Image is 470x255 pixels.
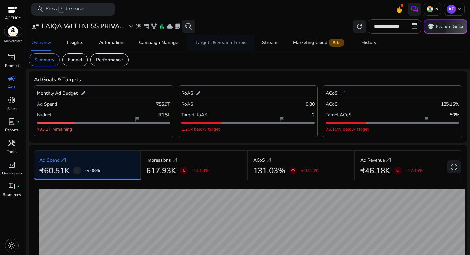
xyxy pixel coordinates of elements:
[395,168,400,173] span: arrow_downward
[326,91,337,96] h5: ACoS
[80,91,86,96] span: edit
[96,56,123,63] p: Performance
[290,168,296,173] span: arrow_upward
[99,40,123,45] div: Automation
[360,166,390,175] h2: ₹46.18K
[31,40,51,45] div: Overview
[159,23,165,30] span: bar_chart
[159,112,170,118] p: ₹1.5L
[433,7,438,12] p: IN
[326,126,369,133] p: 75.15% below target
[181,101,193,108] p: RoAS
[385,156,393,164] a: arrow_outward
[17,185,20,187] span: fiber_manual_record
[196,91,201,96] span: edit
[39,157,60,164] p: Ad Spend
[37,5,44,13] span: search
[181,126,220,133] p: 1.20x below target
[8,161,16,169] span: code_blocks
[457,7,462,12] span: keyboard_arrow_down
[447,5,456,14] p: KE
[185,22,193,30] span: search_insights
[326,112,352,118] p: Target ACoS
[329,39,344,47] span: Beta
[37,126,72,133] p: ₹93.1T remaining
[427,6,433,12] img: in.svg
[8,84,15,90] p: Ads
[450,163,458,171] span: add_circle
[68,56,82,63] p: Funnel
[34,77,81,83] h4: Ad Goals & Targets
[441,101,459,108] p: 125.15%
[171,156,179,164] a: arrow_outward
[5,63,19,68] p: Product
[306,101,315,108] p: 0.80
[360,157,385,164] p: Ad Revenue
[447,160,461,173] button: add_circle
[46,6,84,13] p: Press to search
[196,40,246,45] div: Targets & Search Terms
[182,20,195,33] button: search_insights
[37,91,78,96] h5: Monthly Ad Budget
[85,168,100,173] p: -9.08%
[134,117,140,122] span: flag_2
[361,40,376,45] div: History
[31,22,39,30] span: user_attributes
[174,23,181,30] span: lab_profile
[279,117,284,122] span: flag_2
[7,106,17,112] p: Sales
[427,22,435,30] span: school
[353,20,366,33] button: refresh
[3,192,21,198] p: Resources
[143,23,149,30] span: event
[262,40,277,45] div: Stream
[127,22,135,30] span: expand_more
[4,26,22,36] img: amazon.svg
[8,75,16,82] span: campaign
[326,101,337,108] p: ACoS
[424,117,429,122] span: flag_2
[253,166,285,175] h2: 131.03%
[5,127,19,133] p: Reports
[8,182,16,190] span: book_4
[17,120,20,123] span: fiber_manual_record
[253,157,265,164] p: ACoS
[37,112,52,118] p: Budget
[312,112,315,118] p: 2
[8,53,16,61] span: inventory_2
[156,101,170,108] p: ₹56.9T
[135,23,142,30] span: wand_stars
[181,91,193,96] h5: RoAS
[76,167,78,174] span: -
[2,170,22,176] p: Developers
[58,6,64,13] span: /
[5,15,21,21] p: AGENCY
[265,156,273,164] a: arrow_outward
[8,139,16,147] span: handyman
[8,118,16,126] span: lab_profile
[192,168,209,173] p: -14.53%
[436,23,464,30] p: Feature Guide
[151,23,157,30] span: family_history
[340,91,345,96] span: edit
[8,242,16,249] span: light_mode
[37,101,57,108] p: Ad Spend
[42,22,125,30] h3: LAIQA WELLNESS PRIVA...
[67,40,83,45] div: Insights
[8,96,16,104] span: donut_small
[450,112,459,118] p: 50%
[60,156,68,164] a: arrow_outward
[7,149,17,155] p: Tools
[406,168,423,173] p: -17.45%
[424,19,467,34] button: schoolFeature Guide
[146,166,176,175] h2: 617.93K
[34,56,54,63] p: Summary
[293,40,346,45] div: Marketing Cloud
[139,40,180,45] div: Campaign Manager
[181,168,186,173] span: arrow_downward
[301,168,319,173] p: +10.14%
